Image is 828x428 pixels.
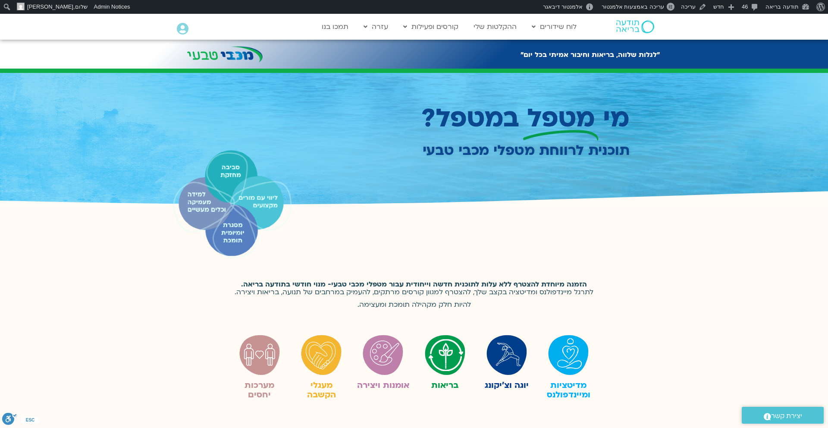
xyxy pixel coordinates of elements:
h2: בריאות [418,381,471,390]
h2: "לגלות שלווה, בריאות וחיבור אמיתי בכל יום" [521,51,660,59]
p: לתרגל מיינדפולנס ומדיטציה בקצב שלך, להצטרף למגוון קורסים מרתקים, להעמיק במרחבים של תנועה, בריאות ... [233,280,595,310]
img: תודעה בריאה [616,20,654,33]
a: יצירת קשר [742,407,824,424]
span: [PERSON_NAME] [27,3,73,10]
h2: יוגה וצ׳יקונג [480,381,533,390]
h2: אומנות ויצירה [357,381,410,390]
span: יצירת קשר [771,410,802,422]
h2: מערכות יחסים [233,381,286,400]
h2: מעגלי הקשבה [295,381,348,400]
a: ההקלטות שלי [469,19,521,35]
h2: מדיטציות ומיינדפולנס [542,381,595,400]
span: במטפל? [421,101,519,136]
span: עריכה באמצעות אלמנטור [602,3,664,10]
strong: הזמנה מיוחדת להצטרף ללא עלות לתוכנית חדשה וייחודית עבור מטפלי מכבי טבעי- מנוי חודשי בתודעה בריאה. [241,280,587,289]
a: קורסים ופעילות [399,19,463,35]
a: עזרה [359,19,392,35]
a: לוח שידורים [527,19,581,35]
a: תמכו בנו [317,19,353,35]
span: מי [603,101,630,136]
